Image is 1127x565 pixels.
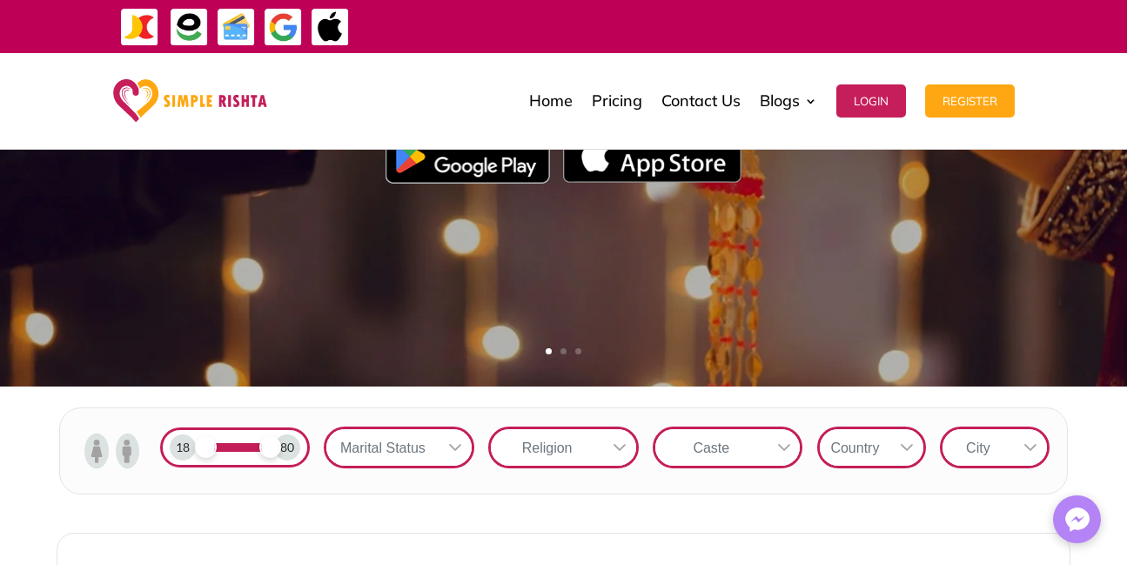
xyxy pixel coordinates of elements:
[491,429,603,466] div: Religion
[386,130,550,184] img: Google Play
[170,434,196,461] div: 18
[1060,502,1095,537] img: Messenger
[592,57,642,145] a: Pricing
[311,8,350,47] img: ApplePay-icon
[661,57,741,145] a: Contact Us
[170,8,209,47] img: EasyPaisa-icon
[575,348,581,354] a: 3
[943,429,1014,466] div: City
[820,429,891,466] div: Country
[892,10,929,41] strong: جاز کیش
[760,57,817,145] a: Blogs
[529,57,573,145] a: Home
[326,429,439,466] div: Marital Status
[560,348,567,354] a: 2
[217,8,256,47] img: Credit Cards
[849,10,888,41] strong: ایزی پیسہ
[655,429,768,466] div: Caste
[836,84,906,118] button: Login
[925,84,1015,118] button: Register
[274,434,300,461] div: 80
[264,8,303,47] img: GooglePay-icon
[546,348,552,354] a: 1
[836,57,906,145] a: Login
[120,8,159,47] img: JazzCash-icon
[925,57,1015,145] a: Register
